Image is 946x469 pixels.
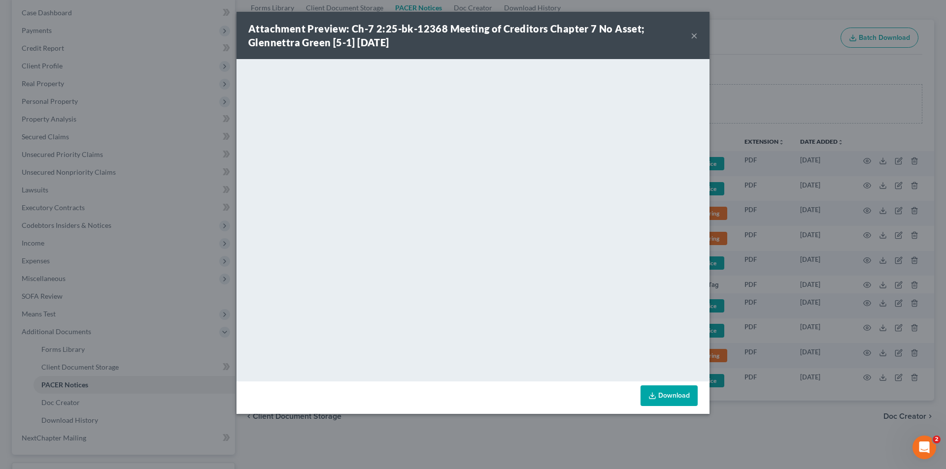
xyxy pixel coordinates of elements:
[912,436,936,459] iframe: Intercom live chat
[933,436,941,443] span: 2
[248,23,645,48] strong: Attachment Preview: Ch-7 2:25-bk-12368 Meeting of Creditors Chapter 7 No Asset; Glennettra Green ...
[236,59,709,379] iframe: <object ng-attr-data='[URL][DOMAIN_NAME]' type='application/pdf' width='100%' height='650px'></ob...
[691,30,698,41] button: ×
[641,385,698,406] a: Download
